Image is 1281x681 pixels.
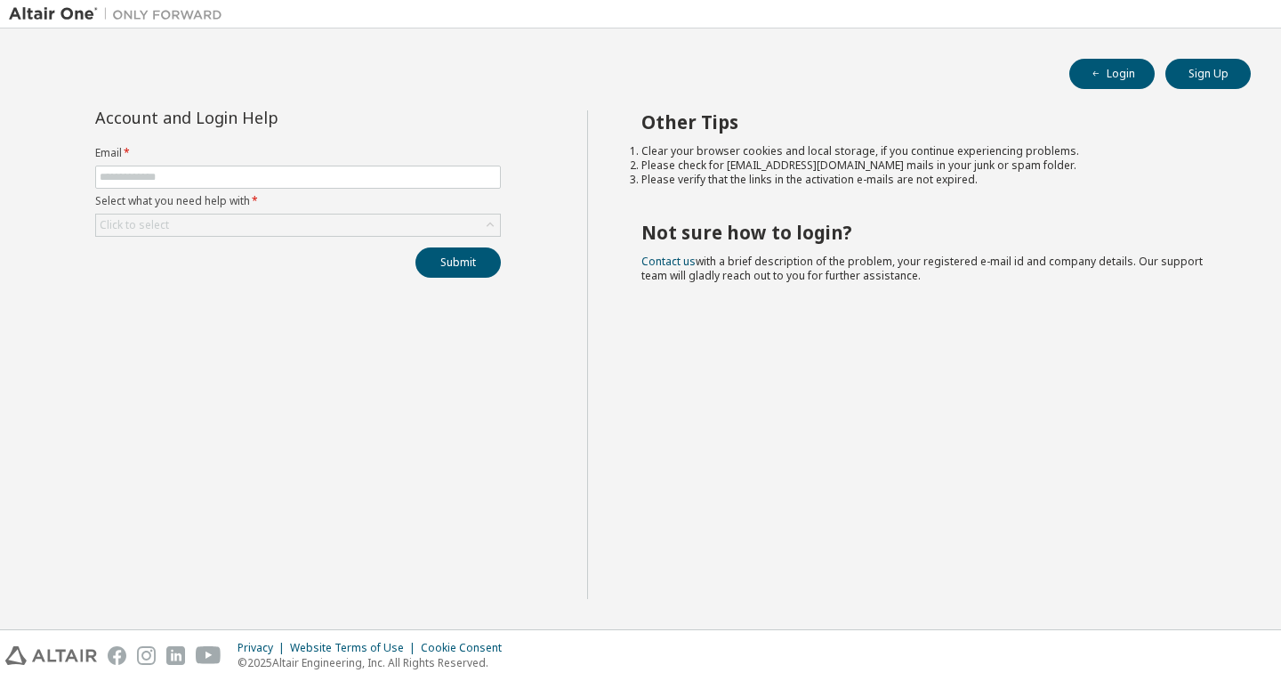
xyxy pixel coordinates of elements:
img: facebook.svg [108,646,126,665]
label: Email [95,146,501,160]
div: Account and Login Help [95,110,420,125]
span: with a brief description of the problem, your registered e-mail id and company details. Our suppo... [641,254,1203,283]
img: linkedin.svg [166,646,185,665]
button: Sign Up [1165,59,1251,89]
div: Website Terms of Use [290,641,421,655]
img: instagram.svg [137,646,156,665]
div: Click to select [100,218,169,232]
h2: Not sure how to login? [641,221,1220,244]
li: Please check for [EMAIL_ADDRESS][DOMAIN_NAME] mails in your junk or spam folder. [641,158,1220,173]
img: Altair One [9,5,231,23]
label: Select what you need help with [95,194,501,208]
img: youtube.svg [196,646,222,665]
button: Login [1069,59,1155,89]
div: Privacy [238,641,290,655]
a: Contact us [641,254,696,269]
h2: Other Tips [641,110,1220,134]
img: altair_logo.svg [5,646,97,665]
li: Please verify that the links in the activation e-mails are not expired. [641,173,1220,187]
button: Submit [415,247,501,278]
li: Clear your browser cookies and local storage, if you continue experiencing problems. [641,144,1220,158]
p: © 2025 Altair Engineering, Inc. All Rights Reserved. [238,655,512,670]
div: Cookie Consent [421,641,512,655]
div: Click to select [96,215,500,236]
